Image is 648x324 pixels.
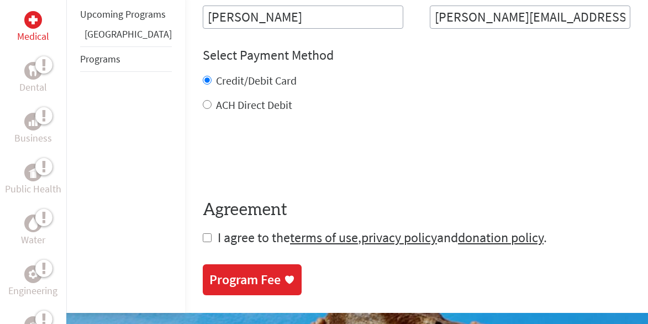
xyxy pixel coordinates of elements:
[80,2,172,27] li: Upcoming Programs
[9,283,58,299] p: Engineering
[17,11,49,44] a: MedicalMedical
[80,46,172,72] li: Programs
[5,164,61,197] a: Public HealthPublic Health
[21,215,45,248] a: WaterWater
[361,229,437,246] a: privacy policy
[9,265,58,299] a: EngineeringEngineering
[5,181,61,197] p: Public Health
[29,270,38,279] img: Engineering
[29,217,38,229] img: Water
[29,167,38,178] img: Public Health
[80,53,120,65] a: Programs
[21,232,45,248] p: Water
[19,62,47,95] a: DentalDental
[24,11,42,29] div: Medical
[290,229,358,246] a: terms of use
[203,264,302,295] a: Program Fee
[24,164,42,181] div: Public Health
[29,65,38,76] img: Dental
[203,46,630,64] h4: Select Payment Method
[80,8,166,20] a: Upcoming Programs
[24,215,42,232] div: Water
[218,229,547,246] span: I agree to the , and .
[216,74,297,87] label: Credit/Debit Card
[24,62,42,80] div: Dental
[458,229,544,246] a: donation policy
[29,117,38,126] img: Business
[85,28,172,40] a: [GEOGRAPHIC_DATA]
[216,98,292,112] label: ACH Direct Debit
[430,6,630,29] input: Your Email
[19,80,47,95] p: Dental
[209,271,281,289] div: Program Fee
[203,135,371,178] iframe: reCAPTCHA
[203,6,403,29] input: Enter Full Name
[203,200,630,220] h4: Agreement
[17,29,49,44] p: Medical
[29,15,38,24] img: Medical
[14,130,52,146] p: Business
[24,113,42,130] div: Business
[80,27,172,46] li: Belize
[24,265,42,283] div: Engineering
[14,113,52,146] a: BusinessBusiness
